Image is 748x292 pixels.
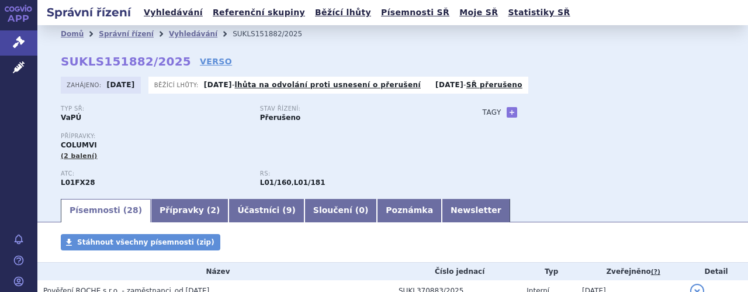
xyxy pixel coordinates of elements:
a: Referenční skupiny [209,5,309,20]
strong: Přerušeno [260,114,300,122]
a: + [507,107,517,118]
strong: [DATE] [107,81,135,89]
span: COLUMVI [61,141,97,149]
a: Vyhledávání [140,5,206,20]
a: lhůta na odvolání proti usnesení o přerušení [235,81,421,89]
div: , [260,170,459,188]
a: Moje SŘ [456,5,501,20]
a: Přípravky (2) [151,199,228,222]
span: Stáhnout všechny písemnosti (zip) [77,238,214,246]
p: Přípravky: [61,133,459,140]
strong: [DATE] [204,81,232,89]
li: SUKLS151882/2025 [233,25,317,43]
a: Účastníci (9) [228,199,304,222]
abbr: (?) [651,268,660,276]
a: Poznámka [377,199,442,222]
strong: glofitamab pro indikaci relabující / refrakterní difuzní velkobuněčný B-lymfom (DLBCL) [294,178,325,187]
a: VERSO [200,56,232,67]
span: 0 [359,205,365,215]
h2: Správní řízení [37,4,140,20]
th: Číslo jednací [393,263,521,280]
span: 2 [210,205,216,215]
a: Domů [61,30,84,38]
a: Stáhnout všechny písemnosti (zip) [61,234,220,250]
p: Stav řízení: [260,105,448,112]
p: Typ SŘ: [61,105,248,112]
a: Běžící lhůty [311,5,375,20]
a: Statistiky SŘ [504,5,573,20]
a: Písemnosti (28) [61,199,151,222]
strong: VaPÚ [61,114,81,122]
p: - [435,80,522,90]
span: (2 balení) [61,152,98,160]
p: ATC: [61,170,248,177]
a: SŘ přerušeno [466,81,522,89]
strong: monoklonální protilátky a konjugáty protilátka – léčivo [260,178,292,187]
a: Newsletter [442,199,510,222]
strong: [DATE] [435,81,463,89]
a: Vyhledávání [169,30,217,38]
span: 28 [127,205,138,215]
span: 9 [286,205,292,215]
th: Zveřejněno [576,263,684,280]
th: Detail [684,263,748,280]
p: - [204,80,421,90]
h3: Tagy [483,105,501,119]
span: Zahájeno: [67,80,103,90]
a: Písemnosti SŘ [378,5,453,20]
th: Název [37,263,393,280]
strong: GLOFITAMAB [61,178,95,187]
span: Běžící lhůty: [154,80,201,90]
a: Sloučení (0) [304,199,377,222]
th: Typ [521,263,576,280]
p: RS: [260,170,448,177]
strong: SUKLS151882/2025 [61,54,191,68]
a: Správní řízení [99,30,154,38]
